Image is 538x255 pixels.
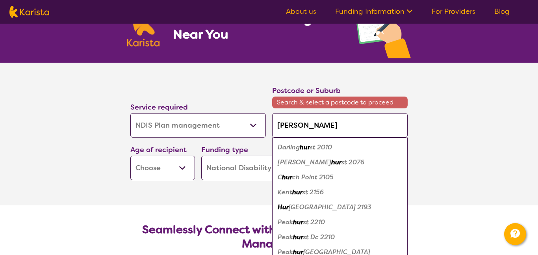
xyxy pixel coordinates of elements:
[272,113,408,138] input: Type
[173,11,338,42] h1: Find NDIS Plan Managers Near You
[278,188,292,196] em: Kent
[341,158,364,166] em: st 2076
[494,7,510,16] a: Blog
[292,188,302,196] em: hur
[293,233,303,241] em: hur
[276,215,404,230] div: Peakhurst 2210
[278,203,289,211] em: Hur
[293,218,303,226] em: hur
[127,4,160,47] img: Karista logo
[289,203,371,211] em: [GEOGRAPHIC_DATA] 2193
[276,200,404,215] div: Hurlstone Park 2193
[276,140,404,155] div: Darlinghurst 2010
[272,97,408,108] span: Search & select a postcode to proceed
[201,145,248,154] label: Funding type
[292,173,334,181] em: ch Point 2105
[331,158,341,166] em: hur
[302,188,324,196] em: st 2156
[310,143,332,151] em: st 2010
[137,223,401,251] h2: Seamlessly Connect with NDIS-Registered Plan Managers
[130,102,188,112] label: Service required
[504,223,526,245] button: Channel Menu
[9,6,49,18] img: Karista logo
[282,173,292,181] em: hur
[278,218,293,226] em: Peak
[335,7,413,16] a: Funding Information
[286,7,316,16] a: About us
[303,233,335,241] em: st Dc 2210
[278,233,293,241] em: Peak
[276,170,404,185] div: Church Point 2105
[276,155,404,170] div: Normanhurst 2076
[303,218,325,226] em: st 2210
[278,143,300,151] em: Darling
[432,7,475,16] a: For Providers
[300,143,310,151] em: hur
[130,145,187,154] label: Age of recipient
[278,173,282,181] em: C
[276,185,404,200] div: Kenthurst 2156
[276,230,404,245] div: Peakhurst Dc 2210
[272,86,341,95] label: Postcode or Suburb
[278,158,331,166] em: [PERSON_NAME]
